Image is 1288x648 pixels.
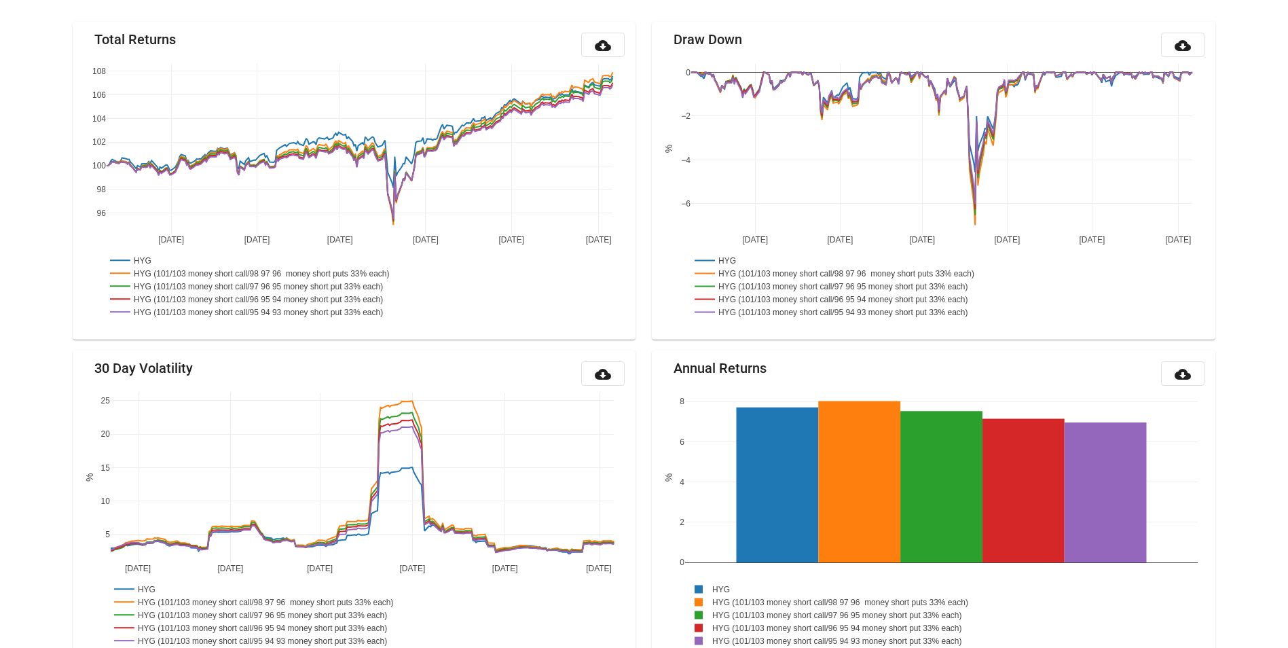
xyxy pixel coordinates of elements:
mat-card-title: 30 Day Volatility [94,361,193,375]
mat-icon: cloud_download [595,37,611,54]
mat-card-title: Total Returns [94,33,176,46]
mat-icon: cloud_download [595,366,611,382]
mat-icon: cloud_download [1175,366,1191,382]
mat-icon: cloud_download [1175,37,1191,54]
mat-card-title: Draw Down [674,33,742,46]
mat-card-title: Annual Returns [674,361,767,375]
